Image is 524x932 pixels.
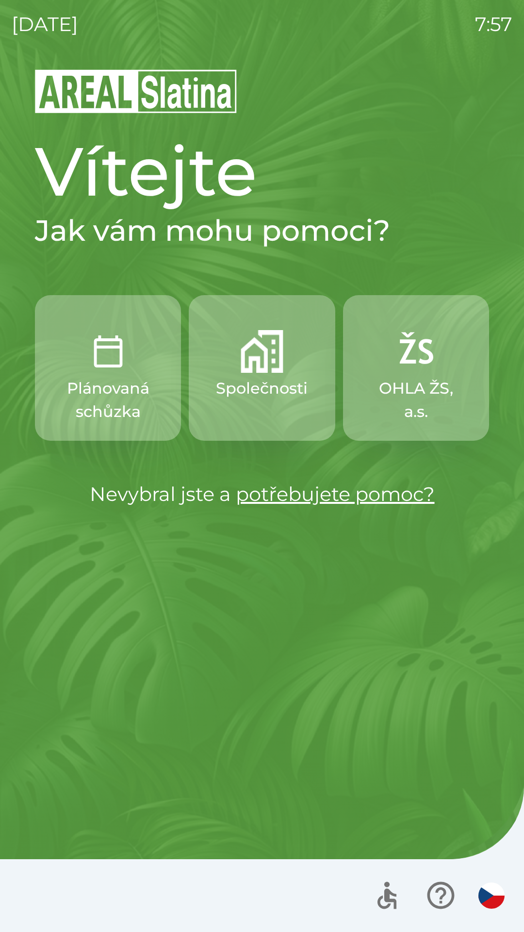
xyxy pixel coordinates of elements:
p: 7:57 [475,10,512,39]
h1: Vítejte [35,130,489,213]
img: Logo [35,68,489,115]
button: Společnosti [189,295,335,441]
a: potřebujete pomoc? [236,482,435,506]
p: Plánovaná schůzka [58,377,158,423]
img: 9f72f9f4-8902-46ff-b4e6-bc4241ee3c12.png [394,330,437,373]
img: 58b4041c-2a13-40f9-aad2-b58ace873f8c.png [241,330,283,373]
img: 0ea463ad-1074-4378-bee6-aa7a2f5b9440.png [87,330,130,373]
p: Nevybral jste a [35,480,489,509]
p: [DATE] [12,10,78,39]
p: Společnosti [216,377,308,400]
p: OHLA ŽS, a.s. [366,377,466,423]
h2: Jak vám mohu pomoci? [35,213,489,249]
button: Plánovaná schůzka [35,295,181,441]
img: cs flag [478,882,505,909]
button: OHLA ŽS, a.s. [343,295,489,441]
